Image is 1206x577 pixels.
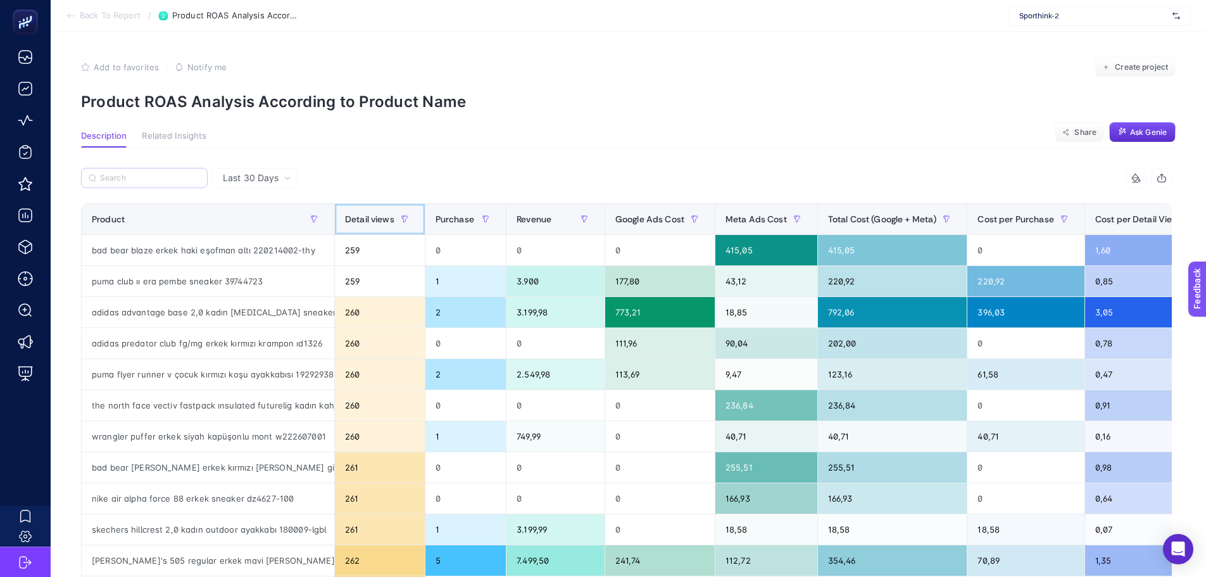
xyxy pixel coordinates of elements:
[82,359,334,390] div: puma flyer runner v çocuk kırmızı koşu ayakkabısı 19292938
[818,297,967,327] div: 792,06
[1074,127,1096,137] span: Share
[335,421,425,452] div: 260
[172,11,299,21] span: Product ROAS Analysis According to Product Name
[506,266,605,296] div: 3.900
[818,235,967,265] div: 415,05
[425,483,506,514] div: 0
[715,328,817,358] div: 90,04
[818,390,967,421] div: 236,84
[1130,127,1167,137] span: Ask Genie
[335,483,425,514] div: 261
[715,359,817,390] div: 9,47
[82,514,334,545] div: skechers hillcrest 2,0 kadın outdoor ayakkabı 180009-lgbl
[335,297,425,327] div: 260
[506,452,605,483] div: 0
[335,390,425,421] div: 260
[967,328,1084,358] div: 0
[967,483,1084,514] div: 0
[818,359,967,390] div: 123,16
[605,390,715,421] div: 0
[82,297,334,327] div: adidas advantage base 2,0 kadın [MEDICAL_DATA] sneaker ıf4136
[967,297,1084,327] div: 396,03
[82,328,334,358] div: adidas predator club fg/mg erkek kırmızı krampon ıd1326
[1055,122,1104,143] button: Share
[148,10,151,20] span: /
[605,235,715,265] div: 0
[425,328,506,358] div: 0
[506,483,605,514] div: 0
[506,421,605,452] div: 749,99
[142,131,206,148] button: Related Insights
[92,214,125,224] span: Product
[335,235,425,265] div: 259
[81,92,1176,111] p: Product ROAS Analysis According to Product Name
[82,266,334,296] div: puma club ıı era pembe sneaker 39744723
[81,62,159,72] button: Add to favorites
[715,483,817,514] div: 166,93
[715,421,817,452] div: 40,71
[82,545,334,576] div: [PERSON_NAME]'s 505 regular erkek mavi [PERSON_NAME] 00505-3077
[715,390,817,421] div: 236,84
[80,11,141,21] span: Back To Report
[82,483,334,514] div: nike air alpha force 88 erkek sneaker dz4627-100
[605,421,715,452] div: 0
[818,545,967,576] div: 354,46
[223,172,279,184] span: Last 30 Days
[425,297,506,327] div: 2
[605,514,715,545] div: 0
[1115,62,1168,72] span: Create project
[967,266,1084,296] div: 220,92
[100,174,200,183] input: Search
[8,4,48,14] span: Feedback
[605,545,715,576] div: 241,74
[605,483,715,514] div: 0
[335,545,425,576] div: 262
[517,214,551,224] span: Revenue
[715,514,817,545] div: 18,58
[605,328,715,358] div: 111,96
[1163,534,1193,564] div: Open Intercom Messenger
[818,421,967,452] div: 40,71
[425,514,506,545] div: 1
[425,545,506,576] div: 5
[425,359,506,390] div: 2
[1095,57,1176,77] button: Create project
[605,359,715,390] div: 113,69
[345,214,394,224] span: Detail views
[967,421,1084,452] div: 40,71
[335,514,425,545] div: 261
[506,390,605,421] div: 0
[335,266,425,296] div: 259
[1109,122,1176,143] button: Ask Genie
[605,452,715,483] div: 0
[142,131,206,141] span: Related Insights
[605,297,715,327] div: 773,21
[725,214,787,224] span: Meta Ads Cost
[425,390,506,421] div: 0
[82,452,334,483] div: bad bear [PERSON_NAME] erkek kırmızı [PERSON_NAME] gömlek 210130007-red
[977,214,1053,224] span: Cost per Purchase
[506,514,605,545] div: 3.199,99
[506,297,605,327] div: 3.199,98
[82,390,334,421] div: the north face vectiv fastpack ınsulated futurelig kadın kahverengi bot nf0a7w54s601
[425,421,506,452] div: 1
[615,214,684,224] span: Google Ads Cost
[335,328,425,358] div: 260
[605,266,715,296] div: 177,80
[818,452,967,483] div: 255,51
[187,62,227,72] span: Notify me
[81,131,127,148] button: Description
[425,266,506,296] div: 1
[967,545,1084,576] div: 70,89
[967,514,1084,545] div: 18,58
[967,452,1084,483] div: 0
[436,214,474,224] span: Purchase
[715,452,817,483] div: 255,51
[82,421,334,452] div: wrangler puffer erkek siyah kapüşonlu mont w222607001
[82,235,334,265] div: bad bear blaze erkek haki eşofman altı 220214002-thy
[335,452,425,483] div: 261
[335,359,425,390] div: 260
[818,483,967,514] div: 166,93
[828,214,937,224] span: Total Cost (Google + Meta)
[967,235,1084,265] div: 0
